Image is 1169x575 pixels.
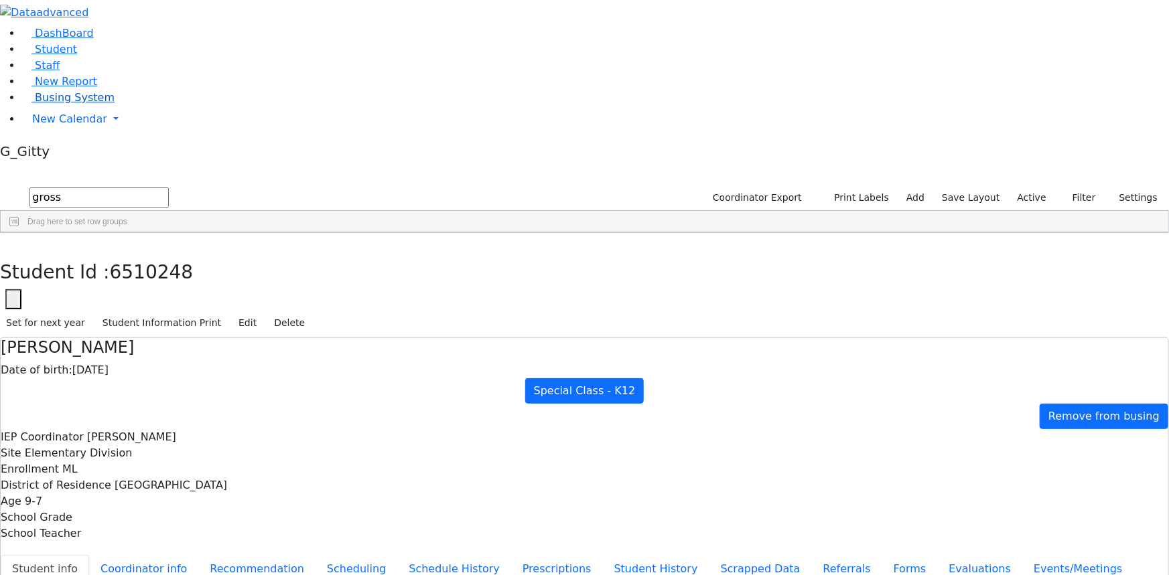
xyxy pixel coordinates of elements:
a: Busing System [21,91,115,104]
span: Staff [35,59,60,72]
a: DashBoard [21,27,94,39]
button: Print Labels [819,187,895,208]
span: [GEOGRAPHIC_DATA] [115,479,227,491]
a: Remove from busing [1040,404,1168,429]
label: School Grade [1,509,72,525]
span: Busing System [35,91,115,104]
label: Active [1012,187,1052,208]
a: Student [21,43,77,56]
a: New Calendar [21,106,1169,133]
span: [PERSON_NAME] [87,430,176,443]
span: ML [62,463,78,475]
span: DashBoard [35,27,94,39]
span: Remove from busing [1048,410,1160,422]
label: Enrollment [1,461,59,477]
label: Date of birth: [1,362,72,378]
label: District of Residence [1,477,111,493]
label: Age [1,493,21,509]
span: Drag here to set row groups [27,217,127,226]
span: Elementary Division [25,446,133,459]
a: Special Class - K12 [525,378,644,404]
h4: [PERSON_NAME] [1,338,1168,357]
label: IEP Coordinator [1,429,84,445]
button: Coordinator Export [704,187,808,208]
a: Add [900,187,931,208]
div: [DATE] [1,362,1168,378]
label: School Teacher [1,525,81,542]
a: New Report [21,75,97,88]
span: 9-7 [25,495,42,507]
button: Delete [268,313,311,333]
button: Student Information Print [96,313,227,333]
input: Search [29,187,169,208]
button: Save Layout [936,187,1006,208]
button: Settings [1102,187,1164,208]
span: Student [35,43,77,56]
button: Filter [1055,187,1102,208]
button: Edit [232,313,263,333]
span: 6510248 [110,261,194,283]
label: Site [1,445,21,461]
span: New Report [35,75,97,88]
span: New Calendar [32,112,107,125]
a: Staff [21,59,60,72]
